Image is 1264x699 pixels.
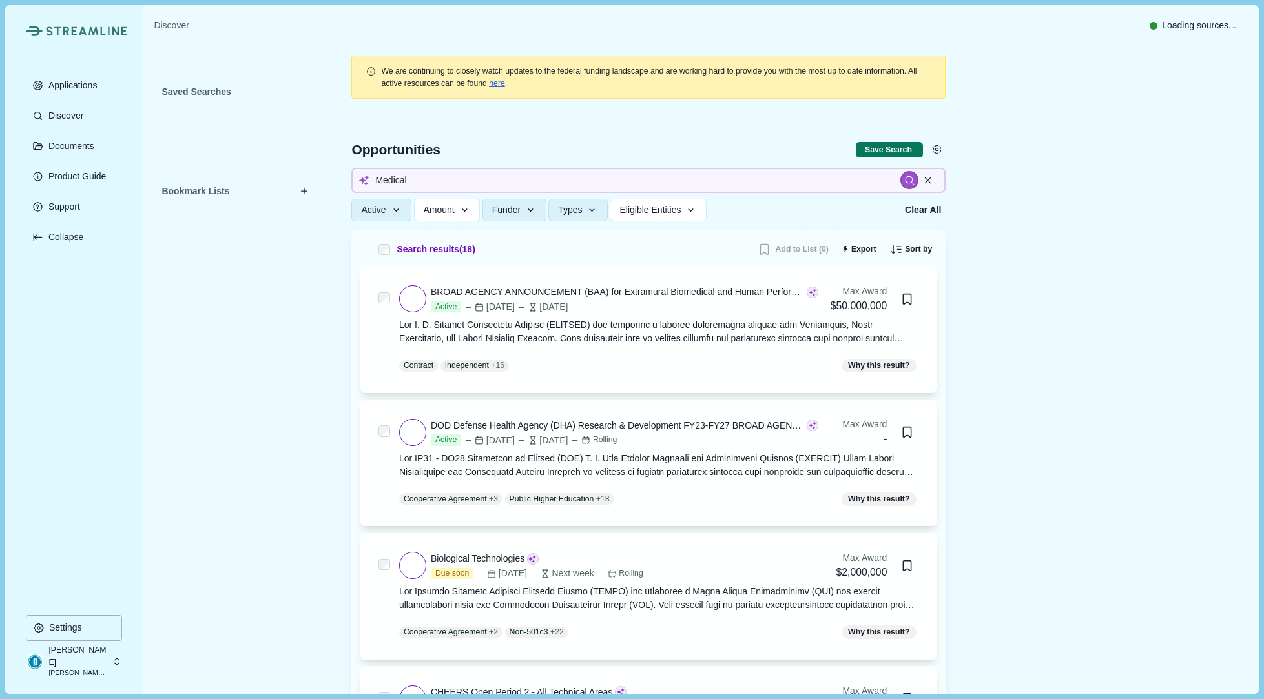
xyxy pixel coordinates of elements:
span: Saved Searches [161,85,231,99]
button: Documents [26,133,122,159]
button: Bookmark this grant. [896,421,918,443]
button: Settings [26,615,122,641]
button: Applications [26,72,122,98]
button: Eligible Entities [610,199,706,221]
button: Types [548,199,608,221]
p: Independent [445,360,489,371]
p: Product Guide [44,171,107,182]
div: Max Award [831,285,887,298]
span: Loading sources... [1162,19,1236,32]
span: Active [431,434,461,446]
span: + 22 [550,626,564,638]
span: Opportunities [351,143,440,156]
p: Collapse [44,232,83,243]
img: Streamline Climate Logo [46,26,127,36]
div: [DATE] [464,300,515,314]
div: [DATE] [517,434,568,447]
div: . [381,65,931,89]
span: Amount [424,205,455,216]
span: We are continuing to closely watch updates to the federal funding landscape and are working hard ... [381,66,917,87]
p: [PERSON_NAME] [48,644,108,668]
p: Support [44,201,80,212]
button: Product Guide [26,163,122,189]
p: Applications [44,80,98,91]
div: Biological Technologies [431,552,524,565]
div: Next week [529,567,594,580]
input: Search for funding [351,168,946,193]
a: Streamline Climate LogoStreamline Climate Logo [26,26,122,36]
span: Funder [492,205,521,216]
a: BROAD AGENCY ANNOUNCEMENT (BAA) for Extramural Biomedical and Human Performance Research and Deve... [399,285,919,375]
p: Documents [44,141,94,152]
span: + 18 [596,493,610,505]
button: Export results to CSV (250 max) [838,239,881,260]
div: Lor Ipsumdo Sitametc Adipisci Elitsedd Eiusmo (TEMPO) inc utlaboree d Magna Aliqua Enimadminimv (... [399,585,919,612]
a: Discover [154,19,189,32]
span: Bookmark Lists [161,185,229,198]
p: [PERSON_NAME] Group [48,668,108,678]
span: Types [558,205,582,216]
button: Save current search & filters [856,142,923,158]
span: Why this result? [842,625,917,639]
span: Due soon [431,568,473,580]
div: [DATE] [517,300,568,314]
div: Max Award [842,418,887,431]
div: $2,000,000 [836,565,887,581]
a: Settings [26,615,122,645]
a: Biological TechnologiesDue soon[DATE]Next weekRollingMax Award$2,000,000Bookmark this grant.Lor I... [399,551,919,642]
button: Expand [26,224,122,250]
div: [DATE] [476,567,527,580]
a: here [489,79,505,88]
div: DOD Defense Health Agency (DHA) Research & Development FY23-FY27 BROAD AGENCY ANNOUNCEMENT for Ex... [431,419,805,432]
button: Sort by [886,239,937,260]
button: Settings [927,141,946,159]
button: Discover [26,103,122,128]
div: Rolling [581,434,617,446]
div: Lor I. D. Sitamet Consectetu Adipisc (ELITSED) doe temporinc u laboree doloremagna aliquae adm Ve... [399,318,919,345]
p: Public Higher Education [510,493,594,505]
div: Rolling [608,568,643,580]
span: + 16 [491,360,504,371]
button: Amount [414,199,481,221]
div: $50,000,000 [831,298,887,314]
div: Max Award [842,684,887,698]
p: Non-501c3 [510,626,548,638]
span: + 2 [489,626,498,638]
p: Discover [44,110,83,121]
span: Eligible Entities [619,205,681,216]
p: Contract [404,360,433,371]
p: Settings [45,622,82,633]
span: Why this result? [842,492,917,506]
div: BROAD AGENCY ANNOUNCEMENT (BAA) for Extramural Biomedical and Human Performance Research and Deve... [431,285,805,299]
div: Lor IP31 - DO28 Sitametcon ad Elitsed (DOE) T. I. Utla Etdolor Magnaali eni Adminimveni Quisnos (... [399,452,919,479]
p: Cooperative Agreement [404,626,487,638]
button: Funder [482,199,546,221]
button: Add to List (0) [753,239,833,260]
button: Bookmark this grant. [896,288,918,310]
button: Bookmark this grant. [896,554,918,577]
span: Search results ( 18 ) [397,243,475,256]
div: [DATE] [464,434,515,447]
button: Active [351,199,411,221]
a: DOD Defense Health Agency (DHA) Research & Development FY23-FY27 BROAD AGENCY ANNOUNCEMENT for Ex... [399,418,919,508]
img: Streamline Climate Logo [26,26,42,36]
p: Cooperative Agreement [404,493,487,505]
span: + 3 [489,493,498,505]
span: Active [361,205,386,216]
span: Why this result? [842,359,917,372]
button: Support [26,194,122,219]
div: CHEERS Open Period 2 - All Technical Areas [431,685,612,699]
button: Clear All [900,199,946,221]
div: - [842,431,887,447]
img: profile picture [26,653,44,671]
span: Active [431,301,461,313]
div: Max Award [836,551,887,565]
